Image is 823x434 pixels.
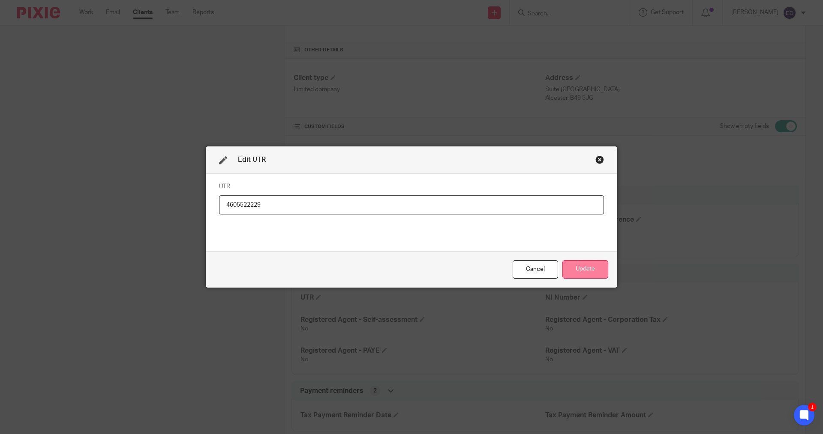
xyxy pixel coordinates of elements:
input: UTR [219,195,604,214]
div: 1 [808,403,817,411]
span: Edit UTR [238,156,266,163]
label: UTR [219,182,230,191]
div: Close this dialog window [595,155,604,164]
div: Close this dialog window [513,260,558,279]
button: Update [562,260,608,279]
